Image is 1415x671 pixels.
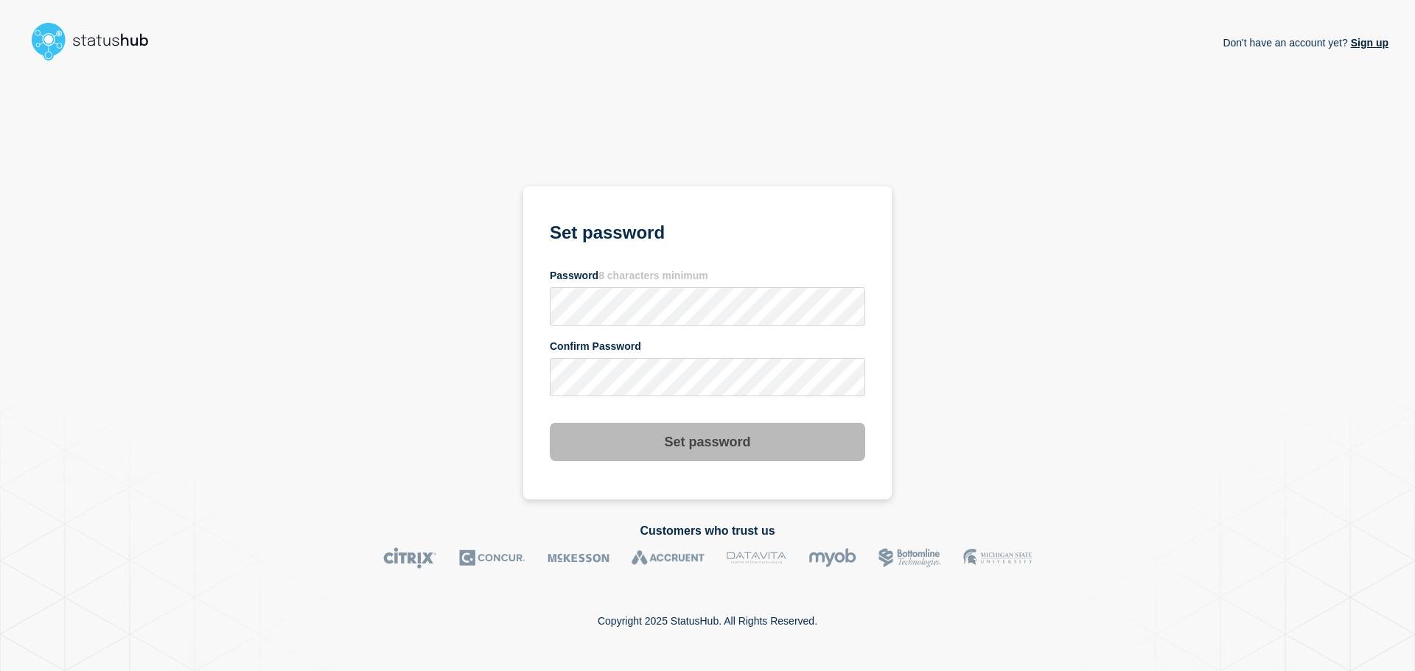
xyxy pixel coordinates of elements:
h1: Set password [550,220,865,256]
span: Confirm Password [550,340,641,352]
img: MSU logo [963,547,1032,569]
h2: Customers who trust us [27,524,1388,538]
a: Sign up [1348,37,1388,49]
img: McKesson logo [548,547,609,569]
span: 8 characters minimum [598,270,708,281]
p: Don't have an account yet? [1223,25,1388,60]
img: Bottomline logo [878,547,941,569]
img: Accruent logo [632,547,705,569]
img: DataVita logo [727,547,786,569]
p: Copyright 2025 StatusHub. All Rights Reserved. [598,615,817,627]
input: confirm password input [550,358,865,396]
img: Citrix logo [383,547,437,569]
input: password input [550,287,865,326]
span: Password [550,270,708,281]
img: myob logo [808,547,856,569]
img: StatusHub logo [27,18,167,65]
img: Concur logo [459,547,525,569]
button: Set password [550,423,865,461]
